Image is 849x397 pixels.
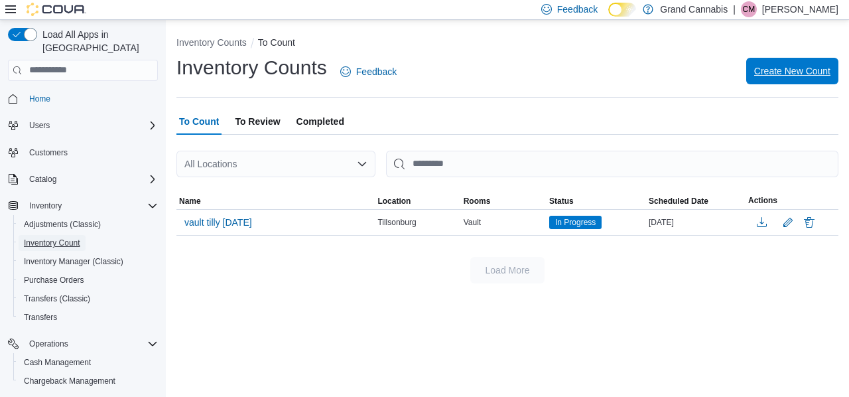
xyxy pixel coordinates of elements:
[24,198,67,214] button: Inventory
[464,196,491,206] span: Rooms
[357,159,367,169] button: Open list of options
[29,94,50,104] span: Home
[762,1,838,17] p: [PERSON_NAME]
[19,355,96,370] a: Cash Management
[375,193,460,209] button: Location
[19,309,62,325] a: Transfers
[3,170,163,189] button: Catalog
[24,90,158,107] span: Home
[19,272,158,288] span: Purchase Orders
[547,193,646,209] button: Status
[377,217,416,228] span: Tillsonburg
[754,64,830,78] span: Create New Count
[24,336,158,352] span: Operations
[24,219,101,230] span: Adjustments (Classic)
[660,1,728,17] p: Grand Cannabis
[19,235,86,251] a: Inventory Count
[13,353,163,372] button: Cash Management
[386,151,838,177] input: This is a search bar. After typing your query, hit enter to filter the results lower in the page.
[733,1,736,17] p: |
[19,373,121,389] a: Chargeback Management
[19,235,158,251] span: Inventory Count
[356,65,397,78] span: Feedback
[179,212,257,232] button: vault tilly [DATE]
[461,193,547,209] button: Rooms
[37,28,158,54] span: Load All Apps in [GEOGRAPHIC_DATA]
[486,264,530,277] span: Load More
[179,108,219,135] span: To Count
[13,289,163,308] button: Transfers (Classic)
[19,373,158,389] span: Chargeback Management
[649,196,708,206] span: Scheduled Date
[258,37,295,48] button: To Count
[176,36,838,52] nav: An example of EuiBreadcrumbs
[27,3,86,16] img: Cova
[608,3,636,17] input: Dark Mode
[13,234,163,252] button: Inventory Count
[29,120,50,131] span: Users
[19,254,129,270] a: Inventory Manager (Classic)
[3,89,163,108] button: Home
[13,372,163,390] button: Chargeback Management
[19,309,158,325] span: Transfers
[555,216,596,228] span: In Progress
[549,196,574,206] span: Status
[235,108,280,135] span: To Review
[24,293,90,304] span: Transfers (Classic)
[557,3,598,16] span: Feedback
[13,308,163,327] button: Transfers
[24,144,158,161] span: Customers
[24,312,57,323] span: Transfers
[13,271,163,289] button: Purchase Orders
[19,291,158,307] span: Transfers (Classic)
[19,216,158,232] span: Adjustments (Classic)
[377,196,411,206] span: Location
[3,197,163,215] button: Inventory
[29,147,68,158] span: Customers
[176,193,375,209] button: Name
[19,254,158,270] span: Inventory Manager (Classic)
[29,200,62,211] span: Inventory
[24,376,115,386] span: Chargeback Management
[748,195,777,206] span: Actions
[19,272,90,288] a: Purchase Orders
[184,216,252,229] span: vault tilly [DATE]
[24,118,55,133] button: Users
[13,252,163,271] button: Inventory Manager (Classic)
[29,174,56,185] span: Catalog
[746,58,838,84] button: Create New Count
[24,198,158,214] span: Inventory
[549,216,602,229] span: In Progress
[461,214,547,230] div: Vault
[19,291,96,307] a: Transfers (Classic)
[29,339,68,349] span: Operations
[19,216,106,232] a: Adjustments (Classic)
[743,1,755,17] span: CM
[24,256,123,267] span: Inventory Manager (Classic)
[24,145,73,161] a: Customers
[3,116,163,135] button: Users
[24,275,84,285] span: Purchase Orders
[780,212,796,232] button: Edit count details
[176,54,327,81] h1: Inventory Counts
[801,214,817,230] button: Delete
[176,37,247,48] button: Inventory Counts
[470,257,545,283] button: Load More
[19,355,158,370] span: Cash Management
[24,171,62,187] button: Catalog
[13,215,163,234] button: Adjustments (Classic)
[24,336,74,352] button: Operations
[646,193,746,209] button: Scheduled Date
[24,238,80,248] span: Inventory Count
[179,196,201,206] span: Name
[3,143,163,162] button: Customers
[335,58,402,85] a: Feedback
[24,118,158,133] span: Users
[646,214,746,230] div: [DATE]
[296,108,344,135] span: Completed
[24,91,56,107] a: Home
[24,171,158,187] span: Catalog
[741,1,757,17] div: Chelsea McGhie
[24,357,91,368] span: Cash Management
